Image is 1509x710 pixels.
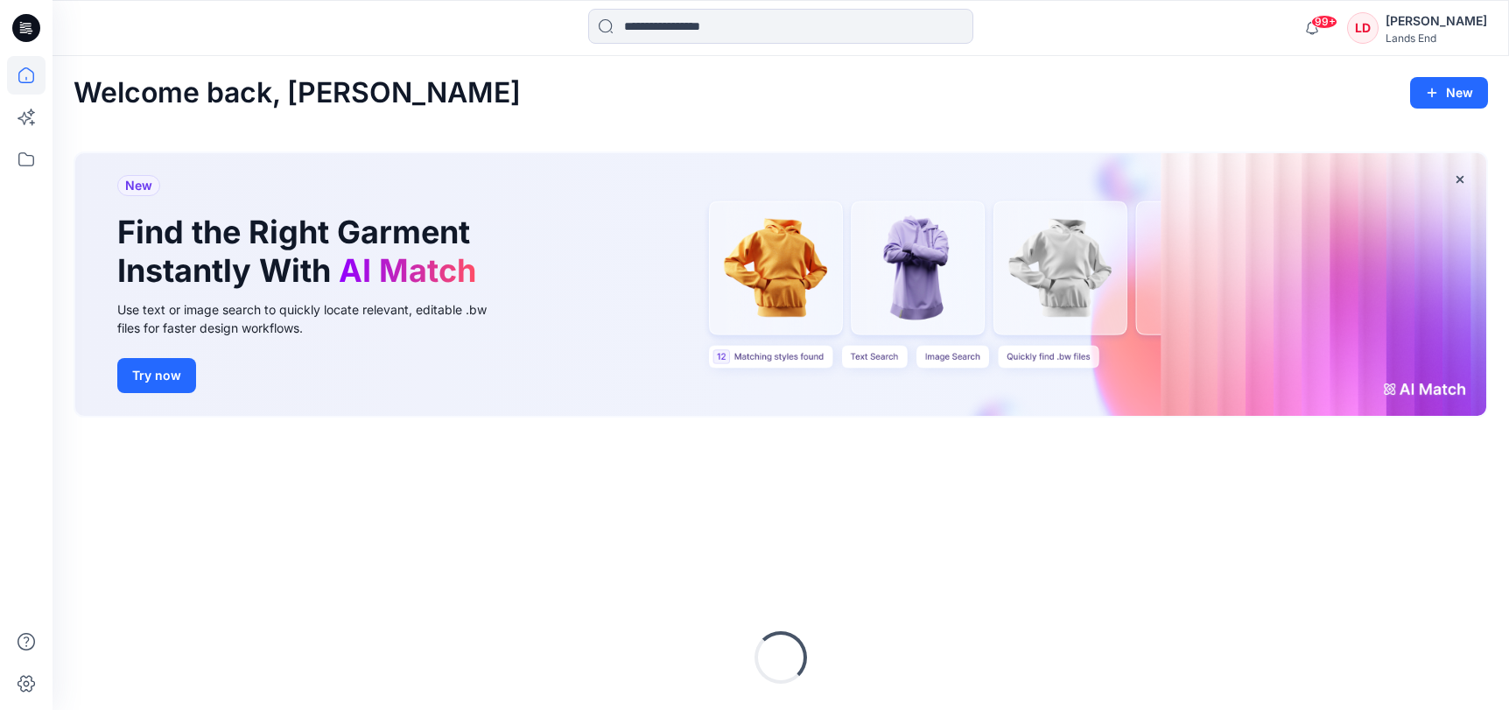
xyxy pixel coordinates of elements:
div: [PERSON_NAME] [1386,11,1487,32]
div: LD [1347,12,1379,44]
div: Use text or image search to quickly locate relevant, editable .bw files for faster design workflows. [117,300,511,337]
span: New [125,175,152,196]
span: AI Match [339,251,476,290]
span: 99+ [1311,15,1337,29]
h1: Find the Right Garment Instantly With [117,214,485,289]
button: New [1410,77,1488,109]
h2: Welcome back, [PERSON_NAME] [74,77,521,109]
button: Try now [117,358,196,393]
div: Lands End [1386,32,1487,45]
